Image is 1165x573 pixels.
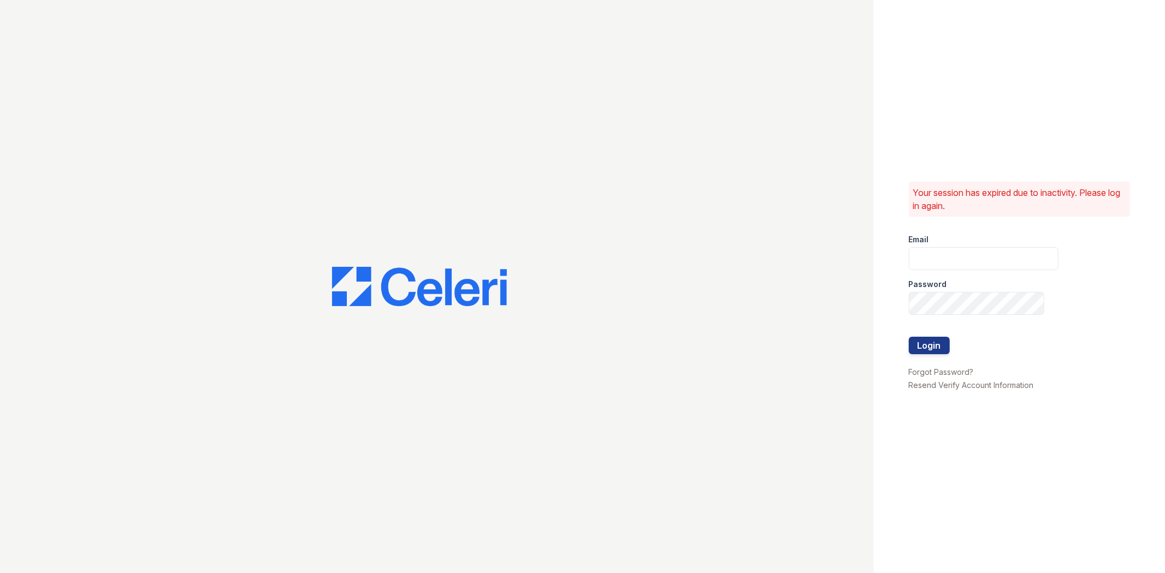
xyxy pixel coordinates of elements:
a: Forgot Password? [909,367,974,377]
p: Your session has expired due to inactivity. Please log in again. [913,186,1126,212]
label: Email [909,234,929,245]
a: Resend Verify Account Information [909,380,1034,390]
label: Password [909,279,947,290]
img: CE_Logo_Blue-a8612792a0a2168367f1c8372b55b34899dd931a85d93a1a3d3e32e68fde9ad4.png [332,267,507,306]
button: Login [909,337,950,354]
